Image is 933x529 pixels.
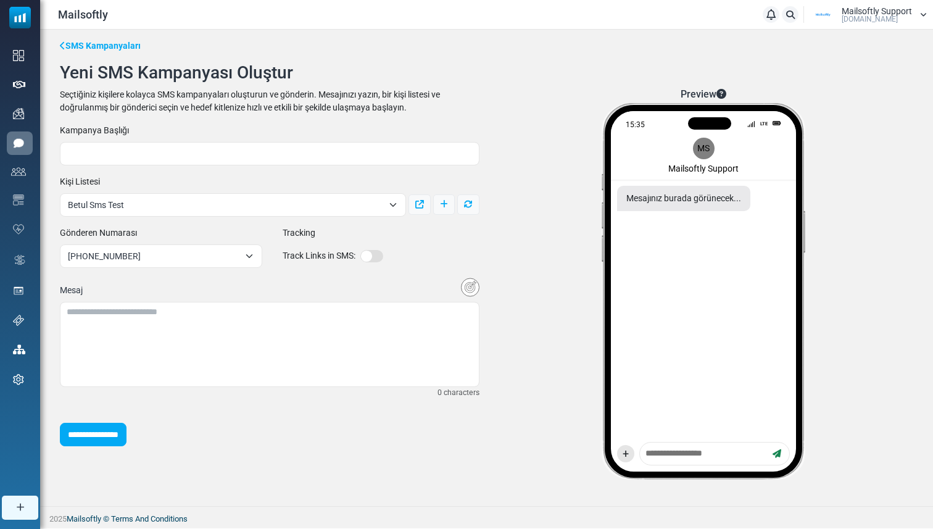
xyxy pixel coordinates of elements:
[67,514,109,523] a: Mailsoftly ©
[716,89,726,99] i: This is a visual preview of how your message may appear on a phone. The appearance may vary depen...
[68,249,239,264] span: +18665787632
[60,284,83,297] div: Mesaj
[842,7,912,15] span: Mailsoftly Support
[40,506,933,528] footer: 2025
[111,514,188,523] span: translation missing: tr.layouts.footer.terms_and_conditions
[283,244,479,268] div: Track Links in SMS:
[13,285,24,296] img: landing_pages.svg
[60,40,141,52] a: SMS Kampanyaları
[283,227,315,240] label: Tracking
[617,186,750,211] div: Mesajınız burada görünecek...
[58,6,108,23] span: Mailsoftly
[60,124,129,137] label: Kampanya Başlığı
[842,15,898,23] span: [DOMAIN_NAME]
[437,387,479,398] small: 0 characters
[68,198,383,212] span: Betul Sms Test
[760,120,768,127] span: LTE
[13,50,24,61] img: dashboard-icon.svg
[111,514,188,523] a: Terms And Conditions
[13,224,24,234] img: domain-health-icon.svg
[626,119,742,127] div: 15:35
[60,88,479,114] div: Seçtiğiniz kişilere kolayca SMS kampanyaları oluşturun ve gönderin. Mesajınızı yazın, bir kişi li...
[60,227,137,240] label: Gönderen Numarası
[808,6,839,24] img: User Logo
[11,167,26,176] img: contacts-icon.svg
[13,108,24,119] img: campaigns-icon.png
[461,278,479,297] img: Insert Variable
[60,244,262,268] span: +18665787632
[52,62,921,83] h3: Yeni SMS Kampanyası Oluştur
[13,253,27,267] img: workflow.svg
[60,175,100,188] label: Kişi Listesi
[13,374,24,385] img: settings-icon.svg
[60,193,406,217] span: Betul Sms Test
[9,7,31,28] img: mailsoftly_icon_blue_white.svg
[681,88,726,100] h6: Preview
[13,315,24,326] img: support-icon.svg
[13,138,24,149] img: sms-icon-active.png
[13,194,24,206] img: email-templates-icon.svg
[808,6,927,24] a: User Logo Mailsoftly Support [DOMAIN_NAME]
